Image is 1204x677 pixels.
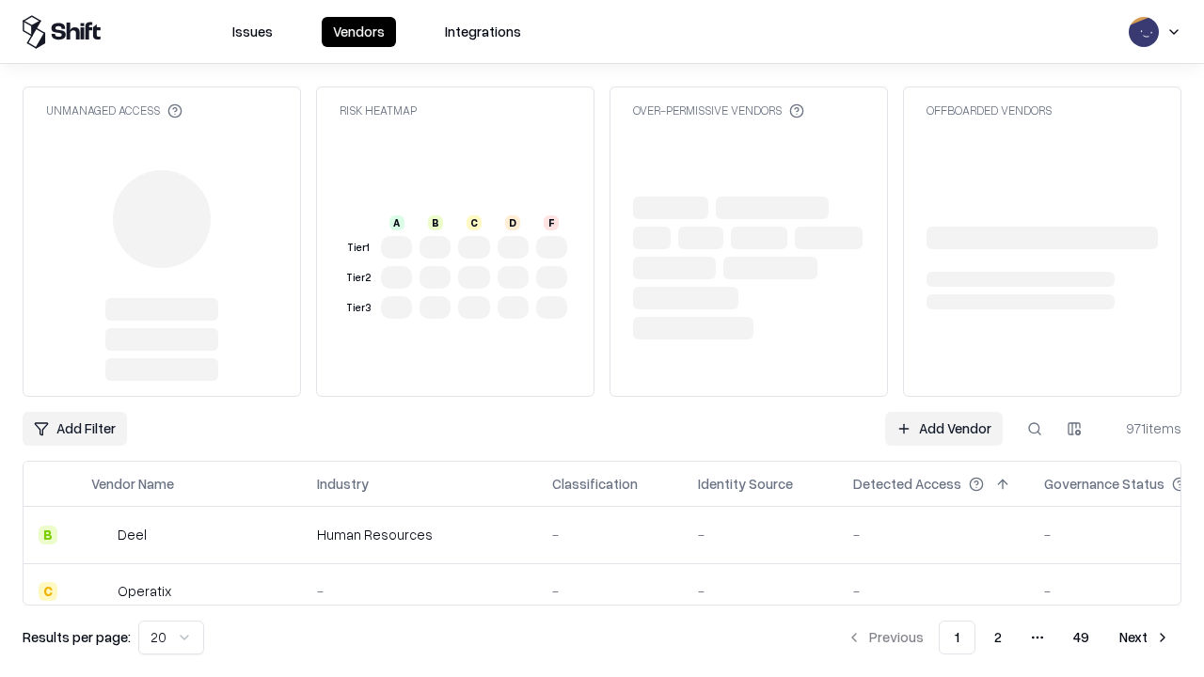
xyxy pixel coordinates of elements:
div: Governance Status [1044,474,1164,494]
div: Risk Heatmap [340,102,417,118]
button: Add Filter [23,412,127,446]
button: 49 [1058,621,1104,654]
div: - [853,581,1014,601]
div: Vendor Name [91,474,174,494]
div: Over-Permissive Vendors [633,102,804,118]
div: Industry [317,474,369,494]
button: Vendors [322,17,396,47]
div: Deel [118,525,147,544]
button: Next [1108,621,1181,654]
div: B [428,215,443,230]
div: Tier 2 [343,270,373,286]
div: Unmanaged Access [46,102,182,118]
div: Detected Access [853,474,961,494]
a: Add Vendor [885,412,1003,446]
div: Classification [552,474,638,494]
button: Integrations [434,17,532,47]
img: Operatix [91,582,110,601]
button: Issues [221,17,284,47]
button: 1 [939,621,975,654]
div: - [552,581,668,601]
div: D [505,215,520,230]
div: - [853,525,1014,544]
div: Tier 1 [343,240,373,256]
div: A [389,215,404,230]
div: - [317,581,522,601]
div: Operatix [118,581,171,601]
div: C [39,582,57,601]
div: - [698,525,823,544]
div: Offboarded Vendors [927,102,1052,118]
div: Identity Source [698,474,793,494]
p: Results per page: [23,627,131,647]
div: Human Resources [317,525,522,544]
div: C [467,215,482,230]
img: Deel [91,526,110,544]
div: B [39,526,57,544]
div: Tier 3 [343,300,373,316]
div: - [698,581,823,601]
div: - [552,525,668,544]
button: 2 [979,621,1017,654]
nav: pagination [835,621,1181,654]
div: 971 items [1106,418,1181,438]
div: F [544,215,559,230]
